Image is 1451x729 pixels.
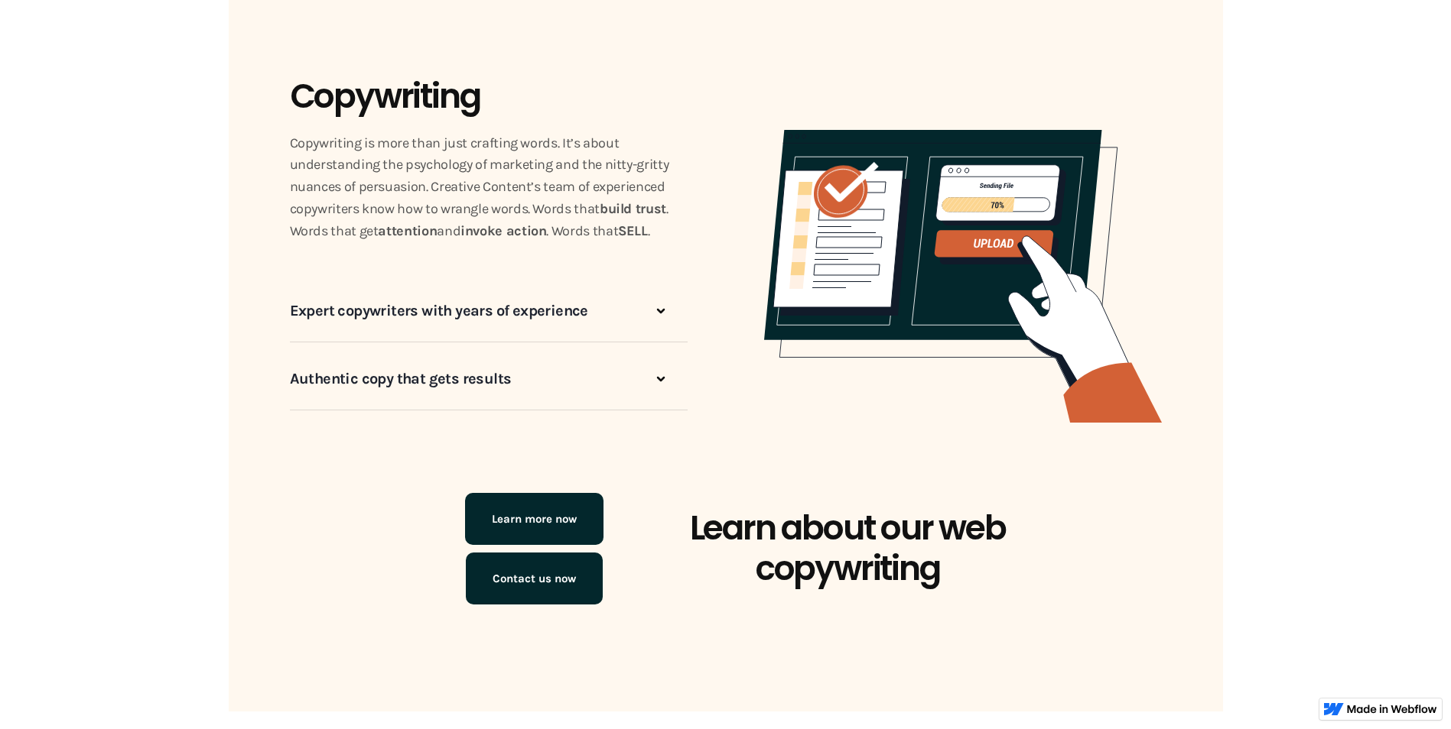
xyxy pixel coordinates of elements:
[618,222,648,239] strong: SELL
[378,222,437,239] strong: attention
[600,200,666,217] strong: build trust
[290,132,688,242] p: Copywriting is more than just crafting words. It’s about understanding the psychology of marketin...
[290,73,480,119] strong: Copywriting
[290,348,688,410] a: Authentic copy that gets results
[290,302,588,319] strong: Expert copywriters with years of experience
[466,552,603,604] a: Contact us now
[290,370,512,387] strong: Authentic copy that gets results
[290,280,688,342] a: Expert copywriters with years of experience
[1347,705,1437,714] img: Made in Webflow
[679,508,1017,589] h2: Learn about our web copywriting
[460,222,546,239] strong: invoke action
[465,493,603,545] a: Learn more now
